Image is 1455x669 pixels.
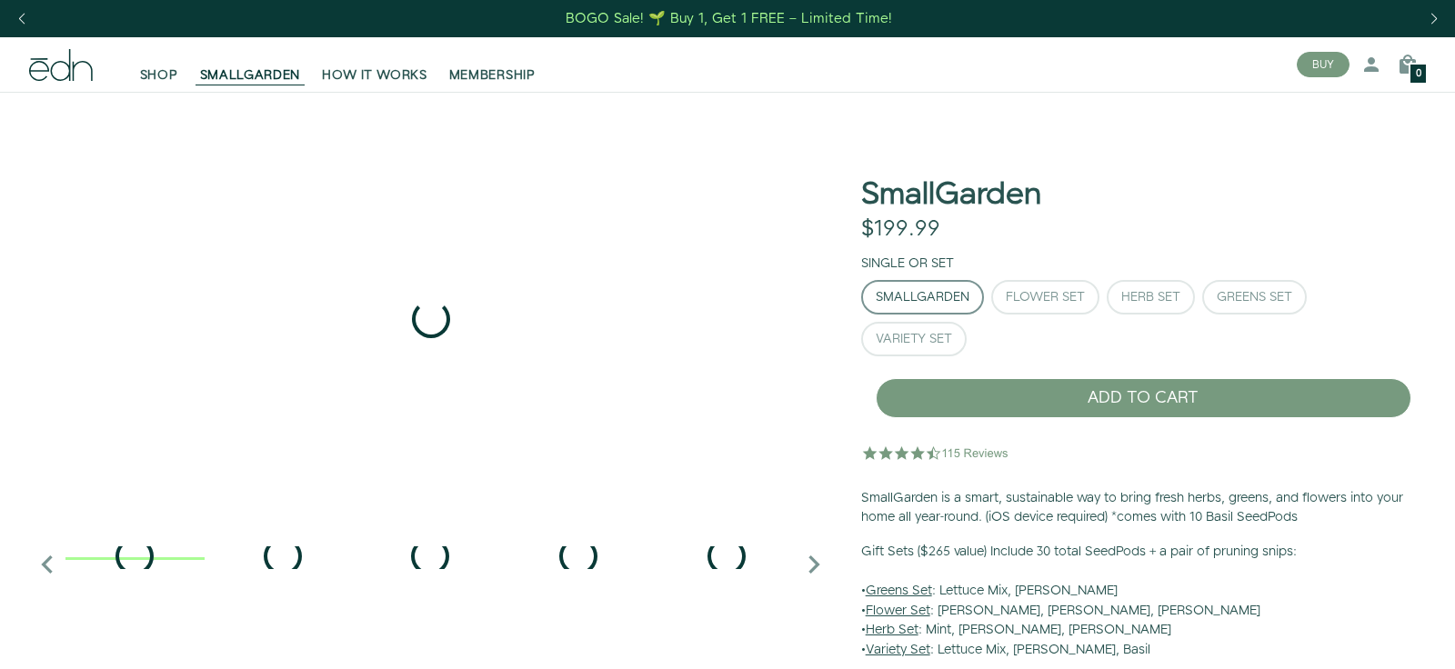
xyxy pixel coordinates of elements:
[1416,69,1421,79] span: 0
[565,5,895,33] a: BOGO Sale! 🌱 Buy 1, Get 1 FREE – Limited Time!
[1006,291,1085,304] div: Flower Set
[1217,291,1292,304] div: Greens Set
[200,66,301,85] span: SMALLGARDEN
[1297,52,1350,77] button: BUY
[861,543,1426,661] p: • : Lettuce Mix, [PERSON_NAME] • : [PERSON_NAME], [PERSON_NAME], [PERSON_NAME] • : Mint, [PERSON_...
[1313,614,1437,660] iframe: Opens a widget where you can find more information
[861,255,954,273] label: Single or Set
[189,45,312,85] a: SMALLGARDEN
[876,378,1411,418] button: ADD TO CART
[1121,291,1180,304] div: Herb Set
[861,543,1297,561] b: Gift Sets ($265 value) Include 30 total SeedPods + a pair of pruning snips:
[322,66,426,85] span: HOW IT WORKS
[876,291,969,304] div: SmallGarden
[140,66,178,85] span: SHOP
[876,333,952,345] div: Variety Set
[861,178,1041,212] h1: SmallGarden
[449,66,536,85] span: MEMBERSHIP
[866,621,918,639] u: Herb Set
[214,555,353,560] div: 2 / 6
[1202,280,1307,315] button: Greens Set
[861,280,984,315] button: SmallGarden
[861,216,940,243] div: $199.99
[311,45,437,85] a: HOW IT WORKS
[361,555,500,560] div: 3 / 6
[438,45,547,85] a: MEMBERSHIP
[65,555,205,560] div: 1 / 6
[866,641,930,659] u: Variety Set
[796,546,832,583] i: Next slide
[29,92,832,546] div: 1 / 6
[861,434,1011,471] img: 4.5 star rating
[866,602,930,620] u: Flower Set
[129,45,189,85] a: SHOP
[509,555,648,560] div: 4 / 6
[861,322,967,356] button: Variety Set
[657,555,796,560] div: 5 / 6
[1107,280,1195,315] button: Herb Set
[29,546,65,583] i: Previous slide
[991,280,1099,315] button: Flower Set
[861,489,1426,528] p: SmallGarden is a smart, sustainable way to bring fresh herbs, greens, and flowers into your home ...
[866,582,932,600] u: Greens Set
[566,9,892,28] div: BOGO Sale! 🌱 Buy 1, Get 1 FREE – Limited Time!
